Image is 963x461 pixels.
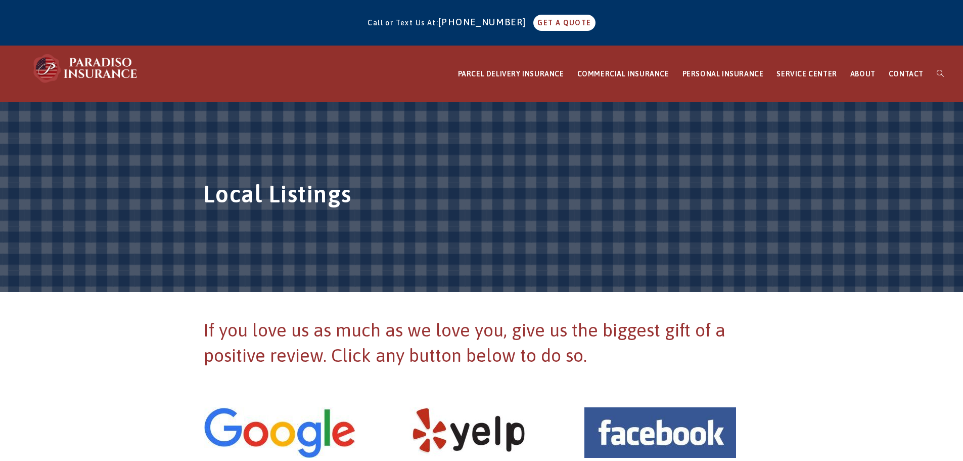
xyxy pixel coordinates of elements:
a: CONTACT [882,46,930,102]
h1: Local Listings [204,178,760,216]
a: PARCEL DELIVERY INSURANCE [451,46,571,102]
span: COMMERCIAL INSURANCE [577,70,669,78]
a: ABOUT [844,46,882,102]
img: LocalListings_0004_Layer 1 [394,407,545,458]
a: GET A QUOTE [533,15,595,31]
h2: If you love us as much as we love you, give us the biggest gift of a positive review. Click any b... [204,317,760,368]
span: PARCEL DELIVERY INSURANCE [458,70,564,78]
img: Paradiso Insurance [30,53,142,83]
span: SERVICE CENTER [776,70,837,78]
a: PERSONAL INSURANCE [676,46,770,102]
span: CONTACT [889,70,924,78]
a: [PHONE_NUMBER] [438,17,531,27]
span: Call or Text Us At: [368,19,438,27]
a: COMMERCIAL INSURANCE [571,46,676,102]
span: PERSONAL INSURANCE [682,70,764,78]
img: LocalListings_0003_Layer 2 [584,407,736,458]
span: ABOUT [850,70,876,78]
img: LocalListings_0005_Background [204,407,355,458]
a: SERVICE CENTER [770,46,843,102]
